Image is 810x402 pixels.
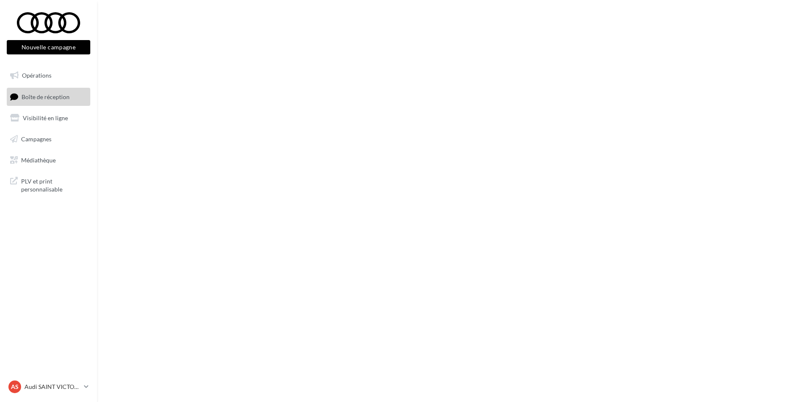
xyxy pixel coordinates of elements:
[24,383,81,391] p: Audi SAINT VICTORET
[5,172,92,197] a: PLV et print personnalisable
[11,383,19,391] span: AS
[21,156,56,163] span: Médiathèque
[7,40,90,54] button: Nouvelle campagne
[5,109,92,127] a: Visibilité en ligne
[5,88,92,106] a: Boîte de réception
[5,130,92,148] a: Campagnes
[7,379,90,395] a: AS Audi SAINT VICTORET
[23,114,68,121] span: Visibilité en ligne
[5,151,92,169] a: Médiathèque
[22,93,70,100] span: Boîte de réception
[5,67,92,84] a: Opérations
[21,175,87,194] span: PLV et print personnalisable
[22,72,51,79] span: Opérations
[21,135,51,143] span: Campagnes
